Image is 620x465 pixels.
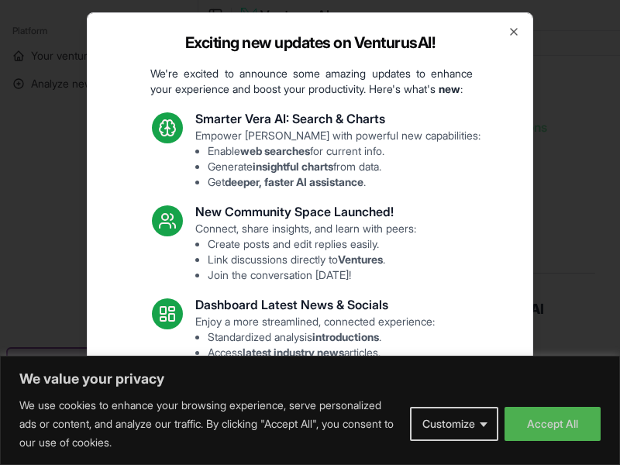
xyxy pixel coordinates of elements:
[208,360,435,376] li: See topics.
[195,109,480,128] h3: Smarter Vera AI: Search & Charts
[195,221,416,283] p: Connect, share insights, and learn with peers:
[439,82,460,95] strong: new
[243,346,344,359] strong: latest industry news
[208,252,416,267] li: Link discussions directly to .
[195,202,416,221] h3: New Community Space Launched!
[185,32,436,53] h2: Exciting new updates on VenturusAI!
[208,236,416,252] li: Create posts and edit replies easily.
[338,253,383,266] strong: Ventures
[208,174,480,190] li: Get .
[208,143,480,159] li: Enable for current info.
[195,314,435,376] p: Enjoy a more streamlined, connected experience:
[138,66,485,97] p: We're excited to announce some amazing updates to enhance your experience and boost your producti...
[195,388,422,407] h3: Fixes and UI Polish
[253,160,333,173] strong: insightful charts
[195,295,435,314] h3: Dashboard Latest News & Socials
[208,267,416,283] li: Join the conversation [DATE]!
[208,329,435,345] li: Standardized analysis .
[195,128,480,190] p: Empower [PERSON_NAME] with powerful new capabilities:
[208,159,480,174] li: Generate from data.
[227,361,346,374] strong: trending relevant social
[225,175,363,188] strong: deeper, faster AI assistance
[208,438,422,453] li: Fixed mobile chat & sidebar glitches.
[240,144,310,157] strong: web searches
[208,345,435,360] li: Access articles.
[208,422,422,438] li: Resolved Vera chart loading issue.
[312,330,379,343] strong: introductions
